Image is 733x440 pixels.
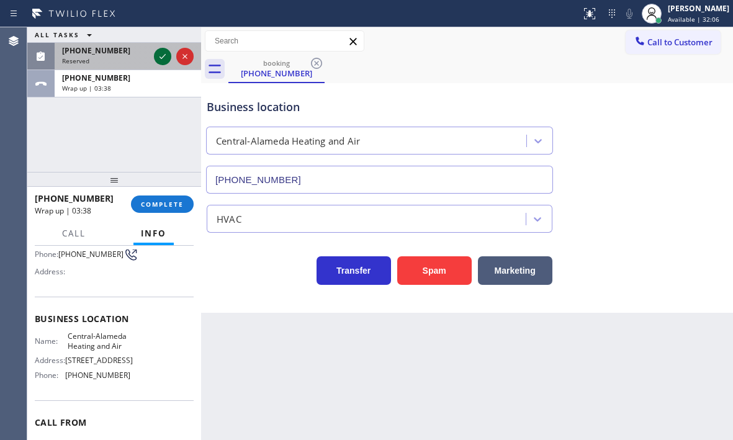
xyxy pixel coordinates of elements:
button: Spam [397,256,472,285]
span: Central-Alameda Heating and Air [68,331,130,351]
span: Address: [35,267,68,276]
span: Address: [35,356,65,365]
span: ALL TASKS [35,30,79,39]
span: [PHONE_NUMBER] [65,370,130,380]
span: Wrap up | 03:38 [62,84,111,92]
span: Call to Customer [647,37,713,48]
button: Accept [154,48,171,65]
div: booking [230,58,323,68]
button: Reject [176,48,194,65]
span: Info [141,228,166,239]
span: Phone: [35,370,65,380]
span: Business location [35,313,194,325]
div: [PERSON_NAME] [668,3,729,14]
span: Reserved [62,56,89,65]
div: Central-Alameda Heating and Air [216,134,360,148]
div: HVAC [217,212,241,226]
button: Mute [621,5,638,22]
div: [PHONE_NUMBER] [230,68,323,79]
span: Call From [35,416,194,428]
span: [PHONE_NUMBER] [58,249,124,259]
button: ALL TASKS [27,27,104,42]
span: Wrap up | 03:38 [35,205,91,216]
span: Call [62,228,86,239]
button: COMPLETE [131,195,194,213]
div: (213) 774-9758 [230,55,323,82]
span: Name: [35,336,68,346]
span: [STREET_ADDRESS] [65,356,133,365]
button: Info [133,222,174,246]
button: Marketing [478,256,552,285]
span: COMPLETE [141,200,184,209]
button: Transfer [317,256,391,285]
input: Phone Number [206,166,553,194]
div: Business location [207,99,552,115]
input: Search [205,31,364,51]
span: Available | 32:06 [668,15,719,24]
span: [PHONE_NUMBER] [35,192,114,204]
button: Call [55,222,93,246]
span: Phone: [35,249,58,259]
span: [PHONE_NUMBER] [62,45,130,56]
span: [PHONE_NUMBER] [62,73,130,83]
button: Call to Customer [626,30,721,54]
